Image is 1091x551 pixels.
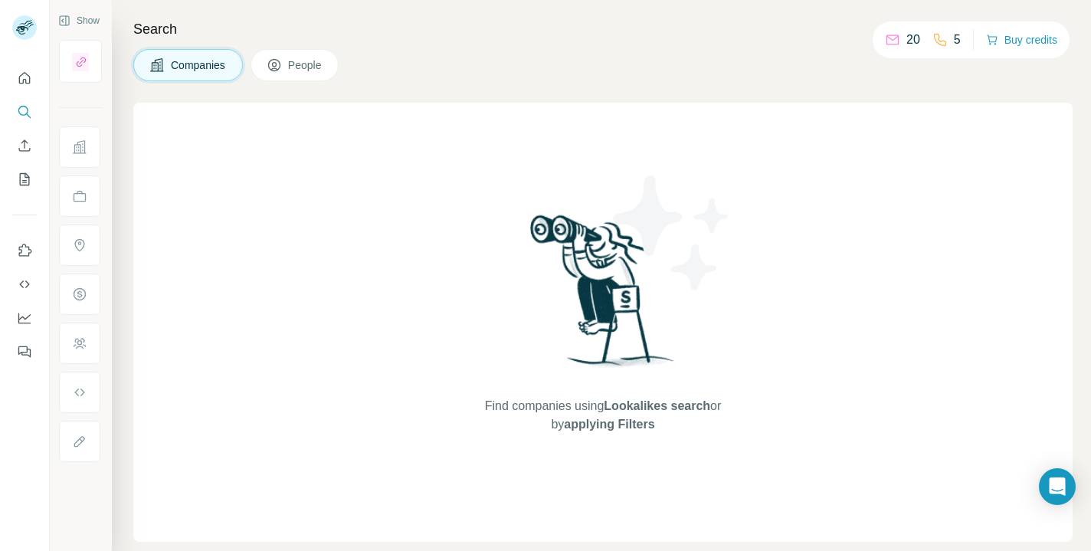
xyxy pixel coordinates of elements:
button: Dashboard [12,304,37,332]
button: Search [12,98,37,126]
button: Enrich CSV [12,132,37,159]
span: Find companies using or by [480,397,726,434]
span: applying Filters [564,418,654,431]
p: 20 [906,31,920,49]
span: Companies [171,57,227,73]
button: Buy credits [986,29,1057,51]
p: 5 [954,31,961,49]
button: Feedback [12,338,37,366]
span: People [288,57,323,73]
img: Surfe Illustration - Stars [603,164,741,302]
span: Lookalikes search [604,399,710,412]
div: Open Intercom Messenger [1039,468,1076,505]
h4: Search [133,18,1073,40]
button: Use Surfe on LinkedIn [12,237,37,264]
button: Show [48,9,110,32]
button: Quick start [12,64,37,92]
img: Surfe Illustration - Woman searching with binoculars [523,211,683,382]
button: My lists [12,166,37,193]
button: Use Surfe API [12,271,37,298]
